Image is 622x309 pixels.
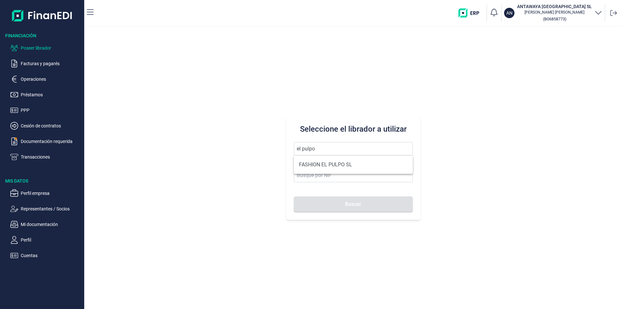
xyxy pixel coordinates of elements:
p: Perfil [21,236,82,244]
p: Cesión de contratos [21,122,82,130]
p: Representantes / Socios [21,205,82,213]
button: Préstamos [10,91,82,99]
button: Representantes / Socios [10,205,82,213]
button: Poseer librador [10,44,82,52]
p: Perfil empresa [21,189,82,197]
button: ANANTAWAYA [GEOGRAPHIC_DATA] SL[PERSON_NAME] [PERSON_NAME](B06858773) [504,3,602,23]
p: AN [506,10,513,16]
button: Perfil empresa [10,189,82,197]
p: Mi documentación [21,220,82,228]
p: Operaciones [21,75,82,83]
button: Transacciones [10,153,82,161]
button: Documentación requerida [10,137,82,145]
p: Facturas y pagarés [21,60,82,67]
button: PPP [10,106,82,114]
h3: ANTAWAYA [GEOGRAPHIC_DATA] SL [517,3,592,10]
img: erp [458,8,484,18]
button: Buscar [294,196,413,212]
input: Seleccione la razón social [294,142,413,156]
h3: Seleccione el librador a utilizar [294,124,413,134]
p: Cuentas [21,252,82,259]
p: Poseer librador [21,44,82,52]
p: Documentación requerida [21,137,82,145]
p: Transacciones [21,153,82,161]
button: Cesión de contratos [10,122,82,130]
p: PPP [21,106,82,114]
button: Facturas y pagarés [10,60,82,67]
p: Préstamos [21,91,82,99]
li: FASHION EL PULPO SL [294,158,413,171]
button: Mi documentación [10,220,82,228]
button: Operaciones [10,75,82,83]
p: [PERSON_NAME] [PERSON_NAME] [517,10,592,15]
small: Copiar cif [543,17,566,21]
button: Cuentas [10,252,82,259]
input: Busque por NIF [294,169,413,182]
button: Perfil [10,236,82,244]
img: Logo de aplicación [12,5,73,26]
span: Buscar [345,202,361,207]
